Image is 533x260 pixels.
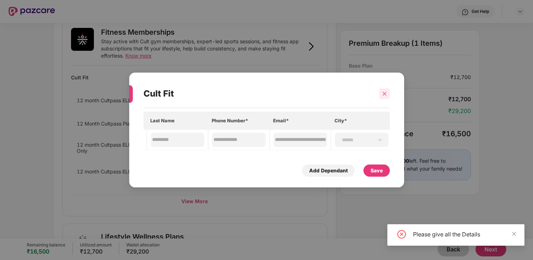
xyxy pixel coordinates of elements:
span: close-circle [397,230,406,239]
div: Cult Fit [144,80,369,108]
span: close [382,91,387,96]
th: Email* [270,112,331,129]
th: City* [331,112,392,129]
div: Please give all the Details [413,230,516,239]
div: Save [371,167,383,175]
span: close [512,231,517,236]
th: Last Name [147,112,208,129]
th: Phone Number* [208,112,270,129]
div: Add Dependant [309,167,348,175]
